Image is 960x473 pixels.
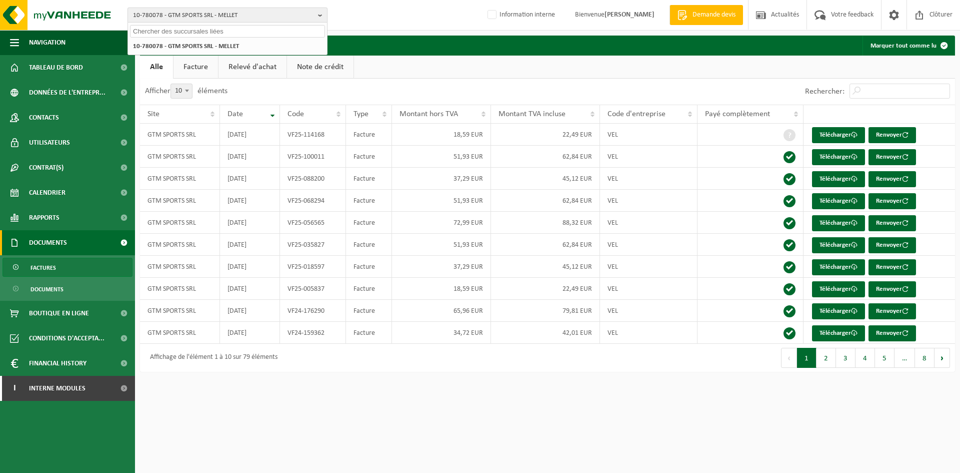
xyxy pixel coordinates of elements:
[868,149,916,165] button: Renvoyer
[868,171,916,187] button: Renvoyer
[600,300,697,322] td: VEL
[280,278,346,300] td: VF25-005837
[812,171,865,187] a: Télécharger
[220,190,280,212] td: [DATE]
[220,212,280,234] td: [DATE]
[868,325,916,341] button: Renvoyer
[280,212,346,234] td: VF25-056565
[805,88,844,96] label: Rechercher:
[392,256,491,278] td: 37,29 EUR
[894,348,915,368] span: …
[491,212,600,234] td: 88,32 EUR
[669,5,743,25] a: Demande devis
[171,84,192,98] span: 10
[346,190,391,212] td: Facture
[491,168,600,190] td: 45,12 EUR
[29,105,59,130] span: Contacts
[140,212,220,234] td: GTM SPORTS SRL
[346,278,391,300] td: Facture
[280,190,346,212] td: VF25-068294
[600,168,697,190] td: VEL
[392,146,491,168] td: 51,93 EUR
[607,110,665,118] span: Code d'entreprise
[491,300,600,322] td: 79,81 EUR
[705,110,770,118] span: Payé complètement
[781,348,797,368] button: Previous
[690,10,738,20] span: Demande devis
[140,234,220,256] td: GTM SPORTS SRL
[29,55,83,80] span: Tableau de bord
[797,348,816,368] button: 1
[392,278,491,300] td: 18,59 EUR
[29,230,67,255] span: Documents
[346,146,391,168] td: Facture
[145,349,277,367] div: Affichage de l'élément 1 à 10 sur 79 éléments
[485,8,555,23] label: Information interne
[934,348,950,368] button: Next
[836,348,855,368] button: 3
[392,322,491,344] td: 34,72 EUR
[29,130,70,155] span: Utilisateurs
[220,322,280,344] td: [DATE]
[812,325,865,341] a: Télécharger
[287,56,353,79] a: Note de crédit
[392,124,491,146] td: 18,59 EUR
[862,36,954,56] button: Marquer tout comme lu
[600,322,697,344] td: VEL
[346,322,391,344] td: Facture
[29,180,65,205] span: Calendrier
[220,300,280,322] td: [DATE]
[140,190,220,212] td: GTM SPORTS SRL
[227,110,243,118] span: Date
[133,43,239,50] strong: 10-780078 - GTM SPORTS SRL - MELLET
[600,190,697,212] td: VEL
[220,146,280,168] td: [DATE]
[29,80,105,105] span: Données de l'entrepr...
[491,322,600,344] td: 42,01 EUR
[280,300,346,322] td: VF24-176290
[498,110,565,118] span: Montant TVA incluse
[812,281,865,297] a: Télécharger
[280,322,346,344] td: VF24-159362
[812,193,865,209] a: Télécharger
[170,84,192,99] span: 10
[346,124,391,146] td: Facture
[491,146,600,168] td: 62,84 EUR
[392,168,491,190] td: 37,29 EUR
[855,348,875,368] button: 4
[392,300,491,322] td: 65,96 EUR
[29,30,65,55] span: Navigation
[10,376,19,401] span: I
[600,212,697,234] td: VEL
[812,127,865,143] a: Télécharger
[812,259,865,275] a: Télécharger
[868,237,916,253] button: Renvoyer
[140,168,220,190] td: GTM SPORTS SRL
[130,25,325,38] input: Chercher des succursales liées
[491,190,600,212] td: 62,84 EUR
[491,234,600,256] td: 62,84 EUR
[220,124,280,146] td: [DATE]
[287,110,304,118] span: Code
[600,278,697,300] td: VEL
[140,300,220,322] td: GTM SPORTS SRL
[868,127,916,143] button: Renvoyer
[600,124,697,146] td: VEL
[346,168,391,190] td: Facture
[127,8,327,23] button: 10-780078 - GTM SPORTS SRL - MELLET
[600,146,697,168] td: VEL
[392,212,491,234] td: 72,99 EUR
[29,376,85,401] span: Interne modules
[140,278,220,300] td: GTM SPORTS SRL
[30,280,63,299] span: Documents
[30,258,56,277] span: Factures
[2,258,132,277] a: Factures
[875,348,894,368] button: 5
[392,190,491,212] td: 51,93 EUR
[812,215,865,231] a: Télécharger
[140,56,173,79] a: Alle
[173,56,218,79] a: Facture
[29,351,86,376] span: Financial History
[220,168,280,190] td: [DATE]
[133,8,314,23] span: 10-780078 - GTM SPORTS SRL - MELLET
